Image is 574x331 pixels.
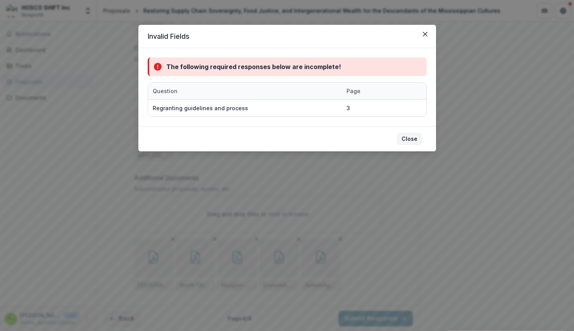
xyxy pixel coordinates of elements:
div: Question [148,87,182,95]
div: Regranting guidelines and process [153,104,248,112]
div: Page [342,87,365,95]
div: Question [148,83,342,99]
header: Invalid Fields [138,25,436,48]
button: Close [419,28,431,40]
div: The following required responses below are incomplete! [166,62,341,71]
div: Page [342,83,381,99]
div: 3 [346,104,350,112]
button: Close [397,133,422,145]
